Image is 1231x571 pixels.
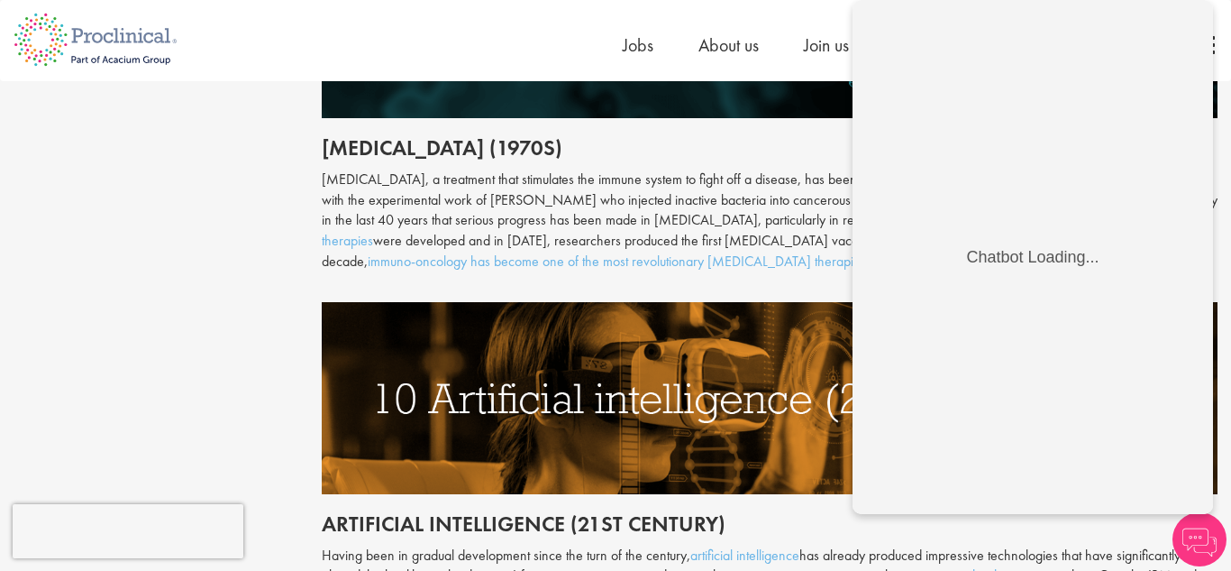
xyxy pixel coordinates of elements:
a: Jobs [623,33,653,57]
div: [MEDICAL_DATA], a treatment that stimulates the immune system to fight off a disease, has been in... [322,170,1218,272]
a: immuno-oncology has become one of the most revolutionary [MEDICAL_DATA] therapies [368,252,866,271]
a: About us [698,33,759,57]
h2: Artificial intelligence (21st century) [322,512,1218,536]
a: Join us [804,33,849,57]
h2: [MEDICAL_DATA] (1970s) [322,136,1218,160]
iframe: reCAPTCHA [13,504,243,558]
img: Chatbot [1172,512,1226,566]
div: Chatbot Loading... [114,248,246,267]
a: artificial intelligence [690,546,799,565]
img: Artificial Intelligence (21st century) [322,302,1218,494]
a: antibody therapies [322,210,1177,250]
